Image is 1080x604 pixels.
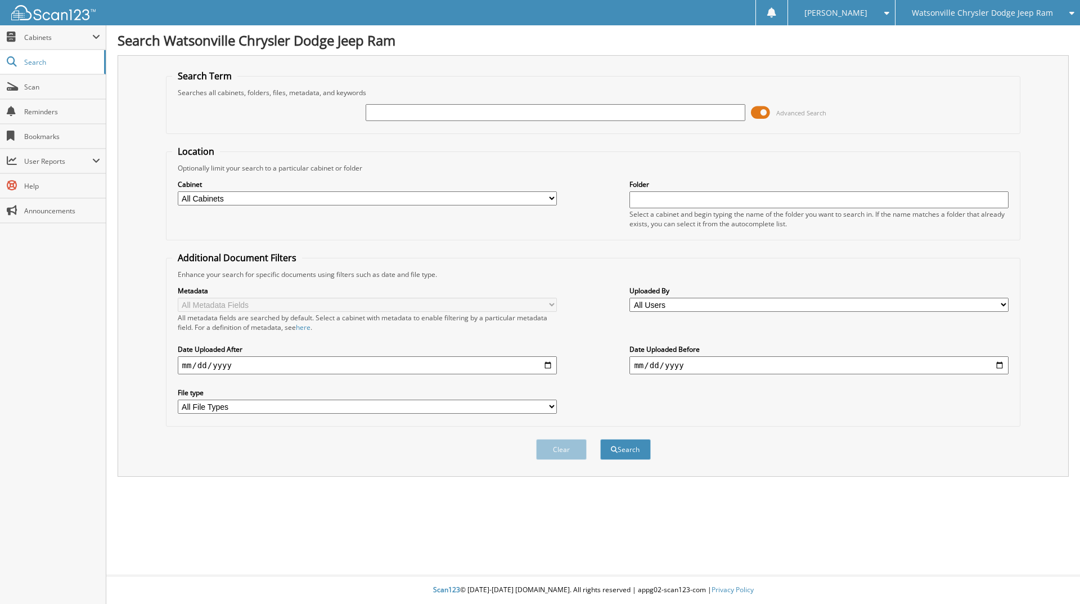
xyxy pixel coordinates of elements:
[804,10,867,16] span: [PERSON_NAME]
[106,576,1080,604] div: © [DATE]-[DATE] [DOMAIN_NAME]. All rights reserved | appg02-scan123-com |
[600,439,651,460] button: Search
[178,286,557,296] label: Metadata
[11,5,96,20] img: scan123-logo-white.svg
[172,88,1015,97] div: Searches all cabinets, folders, files, metadata, and keywords
[712,585,754,594] a: Privacy Policy
[178,388,557,397] label: File type
[629,180,1009,189] label: Folder
[178,313,557,332] div: All metadata fields are searched by default. Select a cabinet with metadata to enable filtering b...
[629,356,1009,374] input: end
[24,82,100,92] span: Scan
[24,156,92,166] span: User Reports
[172,70,237,82] legend: Search Term
[172,252,302,264] legend: Additional Document Filters
[433,585,460,594] span: Scan123
[24,33,92,42] span: Cabinets
[24,206,100,216] span: Announcements
[629,209,1009,229] div: Select a cabinet and begin typing the name of the folder you want to search in. If the name match...
[172,270,1015,279] div: Enhance your search for specific documents using filters such as date and file type.
[912,10,1053,16] span: Watsonville Chrysler Dodge Jeep Ram
[172,163,1015,173] div: Optionally limit your search to a particular cabinet or folder
[172,145,220,158] legend: Location
[24,132,100,141] span: Bookmarks
[776,109,826,117] span: Advanced Search
[24,107,100,117] span: Reminders
[118,31,1069,50] h1: Search Watsonville Chrysler Dodge Jeep Ram
[24,57,98,67] span: Search
[178,180,557,189] label: Cabinet
[536,439,587,460] button: Clear
[178,344,557,354] label: Date Uploaded After
[629,286,1009,296] label: Uploaded By
[629,344,1009,354] label: Date Uploaded Before
[24,181,100,191] span: Help
[178,356,557,374] input: start
[296,323,310,332] a: here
